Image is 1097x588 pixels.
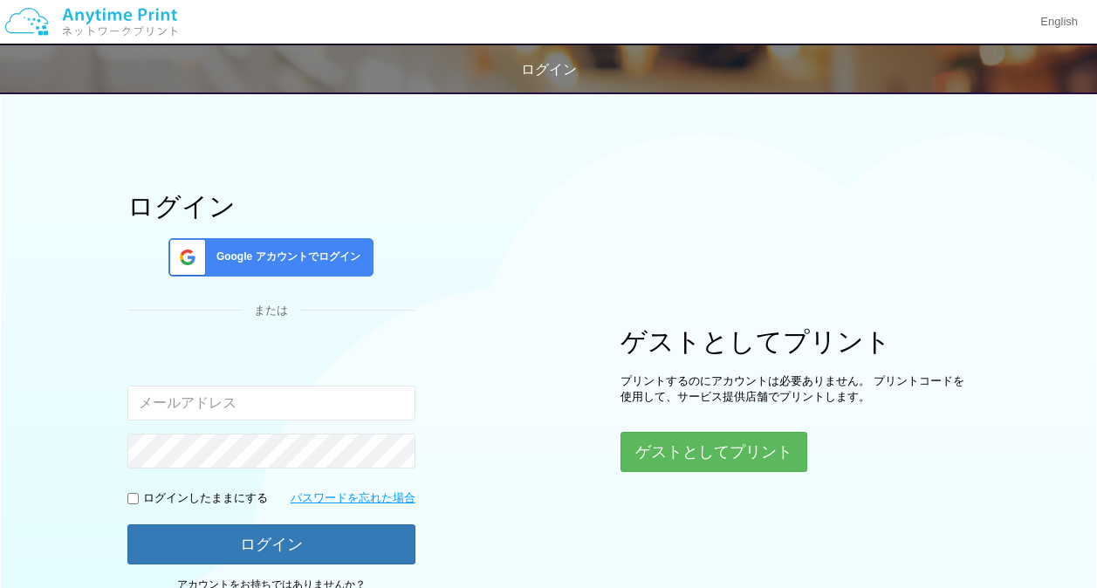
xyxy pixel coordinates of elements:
p: プリントするのにアカウントは必要ありません。 プリントコードを使用して、サービス提供店舗でプリントします。 [620,373,970,406]
button: ログイン [127,524,415,564]
div: または [127,303,415,319]
h1: ゲストとしてプリント [620,327,970,356]
span: ログイン [521,62,577,77]
a: パスワードを忘れた場合 [291,490,415,507]
p: ログインしたままにする [143,490,268,507]
span: Google アカウントでログイン [209,250,360,264]
h1: ログイン [127,192,415,221]
button: ゲストとしてプリント [620,432,807,472]
input: メールアドレス [127,386,415,420]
